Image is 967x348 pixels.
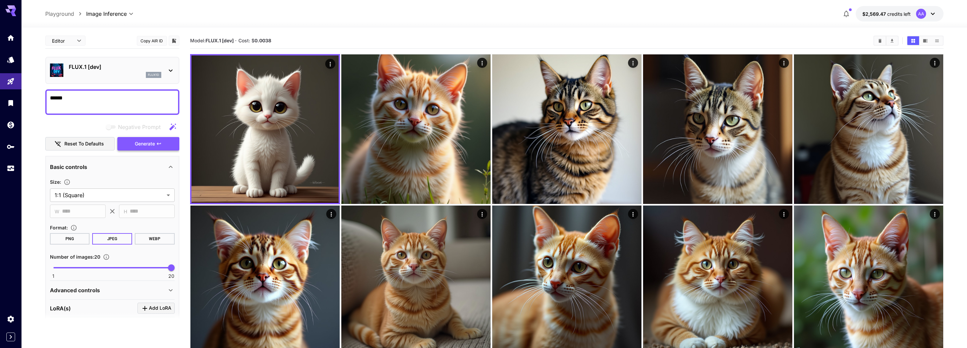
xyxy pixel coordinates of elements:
span: Image Inference [86,10,127,18]
span: Format : [50,225,68,230]
button: WEBP [135,233,175,245]
div: Playground [7,77,15,86]
button: $2,569.4663AA [856,6,944,21]
button: Specify how many images to generate in a single request. Each image generation will be charged se... [100,254,112,260]
p: LoRA(s) [50,304,71,312]
p: Basic controls [50,163,87,171]
span: Size : [50,179,61,185]
span: Negative prompts are not compatible with the selected model. [105,123,166,131]
div: Actions [779,58,789,68]
a: Playground [45,10,74,18]
div: Home [7,34,15,42]
div: Actions [477,58,487,68]
span: 20 [168,273,174,279]
div: Actions [930,58,940,68]
span: credits left [887,11,911,17]
span: H [124,208,127,215]
button: Adjust the dimensions of the generated image by specifying its width and height in pixels, or sel... [61,179,73,185]
nav: breadcrumb [45,10,86,18]
p: · [235,37,237,45]
button: Show media in grid view [907,36,919,45]
button: Reset to defaults [45,137,115,151]
span: 1 [52,273,54,279]
div: Settings [7,315,15,323]
button: Add to library [171,37,177,45]
span: Cost: $ [238,38,271,43]
button: Copy AIR ID [137,36,167,46]
span: $2,569.47 [862,11,887,17]
div: Actions [779,209,789,219]
div: Library [7,99,15,107]
button: Click to add LoRA [137,303,175,314]
span: Number of images : 20 [50,254,100,260]
div: $2,569.4663 [862,10,911,17]
button: Download All [886,36,898,45]
div: FLUX.1 [dev]flux1d [50,60,175,81]
b: FLUX.1 [dev] [206,38,234,43]
div: Actions [326,209,336,219]
span: Editor [52,37,73,44]
p: flux1d [148,73,159,77]
b: 0.0038 [254,38,271,43]
div: Usage [7,164,15,173]
img: Z [191,55,339,203]
div: Models [7,55,15,64]
span: 1:1 (Square) [55,191,164,199]
p: FLUX.1 [dev] [69,63,161,71]
img: 9k= [492,54,641,204]
button: Show media in video view [919,36,931,45]
div: Basic controls [50,159,175,175]
button: PNG [50,233,90,245]
p: Advanced controls [50,286,100,294]
div: Actions [325,59,335,69]
button: Generate [117,137,179,151]
span: Negative Prompt [118,123,161,131]
button: JPEG [92,233,132,245]
div: Actions [628,58,638,68]
span: W [55,208,59,215]
div: Actions [477,209,487,219]
div: Advanced controls [50,282,175,298]
span: Model: [190,38,234,43]
button: Choose the file format for the output image. [68,224,80,231]
img: 2Q== [341,54,491,204]
button: Expand sidebar [6,333,15,341]
span: Generate [135,140,155,148]
img: 9k= [643,54,792,204]
div: Actions [628,209,638,219]
div: Clear AllDownload All [873,36,899,46]
div: Show media in grid viewShow media in video viewShow media in list view [907,36,944,46]
div: Actions [930,209,940,219]
div: Wallet [7,121,15,129]
img: 9k= [794,54,943,204]
div: AA [916,9,926,19]
button: Show media in list view [931,36,943,45]
span: Add LoRA [149,304,171,312]
div: API Keys [7,142,15,151]
button: Clear All [874,36,886,45]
